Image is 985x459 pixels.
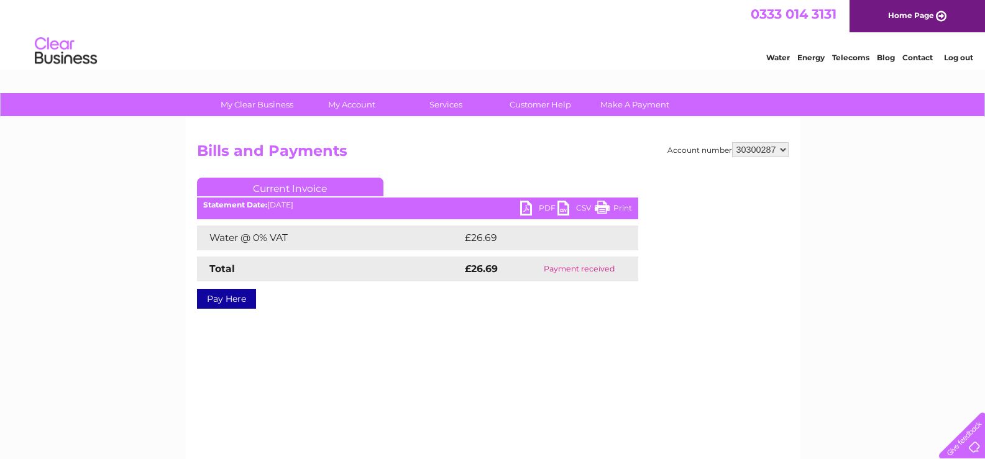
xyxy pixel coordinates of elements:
a: CSV [557,201,595,219]
div: Account number [667,142,789,157]
div: Clear Business is a trading name of Verastar Limited (registered in [GEOGRAPHIC_DATA] No. 3667643... [199,7,787,60]
a: My Clear Business [206,93,308,116]
a: Services [395,93,497,116]
td: £26.69 [462,225,614,250]
a: Log out [944,53,973,62]
b: Statement Date: [203,200,267,209]
a: Customer Help [489,93,592,116]
a: Water [766,53,790,62]
h2: Bills and Payments [197,142,789,166]
td: Water @ 0% VAT [197,225,462,250]
strong: Total [209,263,235,275]
a: Telecoms [832,53,869,62]
strong: £26.69 [465,263,498,275]
img: logo.png [34,32,98,70]
a: My Account [300,93,403,116]
a: Contact [902,53,933,62]
a: PDF [520,201,557,219]
a: Pay Here [197,289,256,309]
a: Print [595,201,632,219]
a: Energy [797,53,825,62]
a: Blog [877,53,895,62]
a: Make A Payment [584,93,686,116]
a: Current Invoice [197,178,383,196]
div: [DATE] [197,201,638,209]
a: 0333 014 3131 [751,6,836,22]
td: Payment received [521,257,638,281]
